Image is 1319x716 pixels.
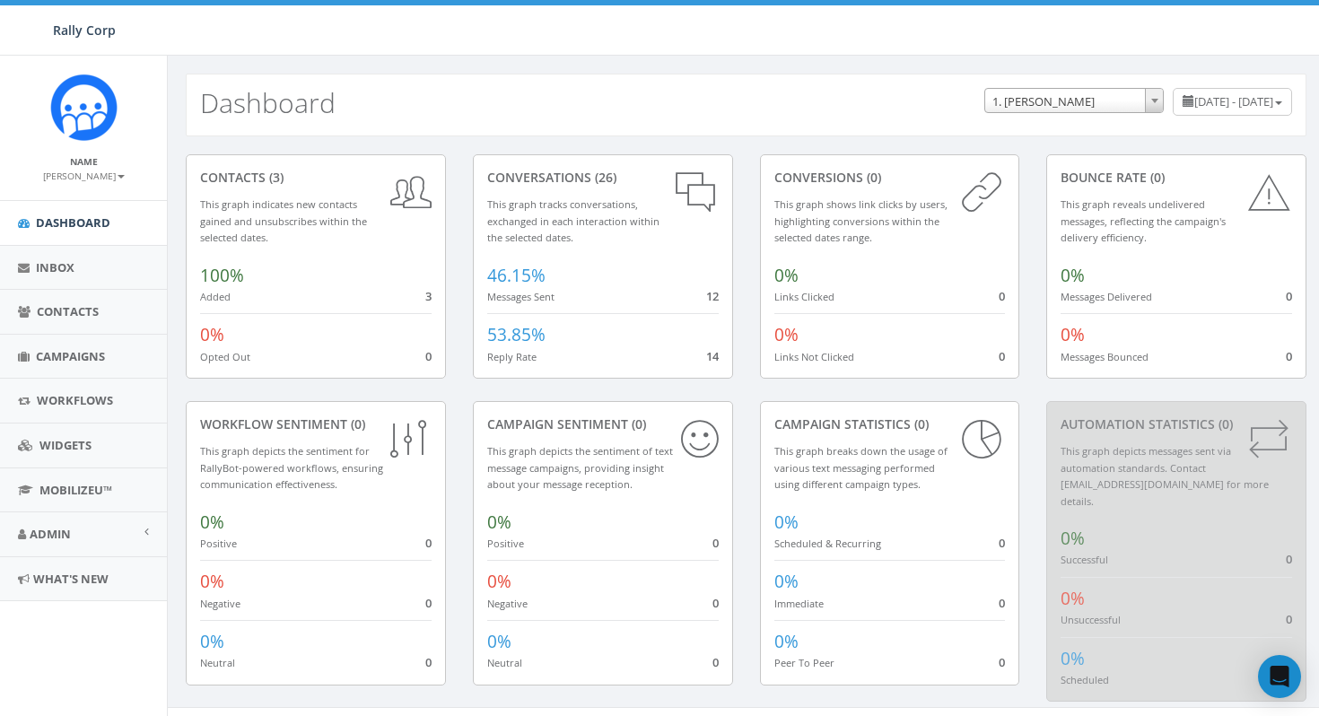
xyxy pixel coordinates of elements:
span: 0 [1286,288,1292,304]
span: 0 [425,535,432,551]
small: Links Clicked [774,290,834,303]
span: 14 [706,348,719,364]
span: 3 [425,288,432,304]
span: 1. James Martin [985,89,1163,114]
span: 0 [425,595,432,611]
span: 0 [425,654,432,670]
span: 0 [1286,348,1292,364]
small: Neutral [487,656,522,669]
span: (0) [911,415,929,432]
small: Peer To Peer [774,656,834,669]
small: Immediate [774,597,824,610]
span: 0 [712,654,719,670]
span: 0% [200,570,224,593]
small: This graph reveals undelivered messages, reflecting the campaign's delivery efficiency. [1061,197,1226,244]
span: 0 [712,595,719,611]
span: (3) [266,169,284,186]
span: What's New [33,571,109,587]
div: contacts [200,169,432,187]
img: Icon_1.png [50,74,118,141]
span: Widgets [39,437,92,453]
small: Messages Delivered [1061,290,1152,303]
span: Campaigns [36,348,105,364]
span: Contacts [37,303,99,319]
span: (0) [1147,169,1165,186]
span: 0% [487,511,511,534]
small: [PERSON_NAME] [43,170,125,182]
small: Links Not Clicked [774,350,854,363]
small: Positive [200,537,237,550]
div: conversions [774,169,1006,187]
span: MobilizeU™ [39,482,112,498]
span: (0) [347,415,365,432]
span: 0% [487,570,511,593]
span: Rally Corp [53,22,116,39]
span: 0 [999,288,1005,304]
small: Scheduled [1061,673,1109,686]
span: Dashboard [36,214,110,231]
span: 0% [200,323,224,346]
small: Scheduled & Recurring [774,537,881,550]
span: 53.85% [487,323,546,346]
span: (0) [1215,415,1233,432]
small: This graph depicts the sentiment for RallyBot-powered workflows, ensuring communication effective... [200,444,383,491]
small: This graph shows link clicks by users, highlighting conversions within the selected dates range. [774,197,948,244]
span: 0% [1061,323,1085,346]
div: Open Intercom Messenger [1258,655,1301,698]
span: [DATE] - [DATE] [1194,93,1273,109]
small: Positive [487,537,524,550]
span: 0% [774,511,799,534]
span: 0 [712,535,719,551]
small: This graph depicts messages sent via automation standards. Contact [EMAIL_ADDRESS][DOMAIN_NAME] f... [1061,444,1269,508]
span: 0% [200,630,224,653]
div: Campaign Sentiment [487,415,719,433]
span: 0 [999,348,1005,364]
span: (0) [628,415,646,432]
span: 0% [1061,527,1085,550]
small: Name [70,155,98,168]
span: 0 [999,654,1005,670]
div: conversations [487,169,719,187]
span: 12 [706,288,719,304]
span: 0% [1061,264,1085,287]
span: Admin [30,526,71,542]
span: (0) [863,169,881,186]
small: Neutral [200,656,235,669]
h2: Dashboard [200,88,336,118]
small: This graph indicates new contacts gained and unsubscribes within the selected dates. [200,197,367,244]
span: 0 [1286,551,1292,567]
span: 0% [1061,587,1085,610]
small: Reply Rate [487,350,537,363]
div: Campaign Statistics [774,415,1006,433]
div: Workflow Sentiment [200,415,432,433]
span: (26) [591,169,616,186]
small: This graph tracks conversations, exchanged in each interaction within the selected dates. [487,197,659,244]
span: Workflows [37,392,113,408]
a: [PERSON_NAME] [43,167,125,183]
small: Added [200,290,231,303]
span: 46.15% [487,264,546,287]
div: Automation Statistics [1061,415,1292,433]
span: 0% [1061,647,1085,670]
small: Messages Sent [487,290,555,303]
span: Inbox [36,259,74,275]
span: 100% [200,264,244,287]
span: 0 [425,348,432,364]
div: Bounce Rate [1061,169,1292,187]
small: Opted Out [200,350,250,363]
span: 0 [999,595,1005,611]
span: 0% [774,264,799,287]
span: 0% [774,630,799,653]
small: Negative [487,597,528,610]
small: Messages Bounced [1061,350,1149,363]
small: Unsuccessful [1061,613,1121,626]
span: 0 [1286,611,1292,627]
span: 1. James Martin [984,88,1164,113]
small: Negative [200,597,240,610]
span: 0% [200,511,224,534]
small: This graph depicts the sentiment of text message campaigns, providing insight about your message ... [487,444,673,491]
span: 0% [774,570,799,593]
small: Successful [1061,553,1108,566]
span: 0% [774,323,799,346]
small: This graph breaks down the usage of various text messaging performed using different campaign types. [774,444,948,491]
